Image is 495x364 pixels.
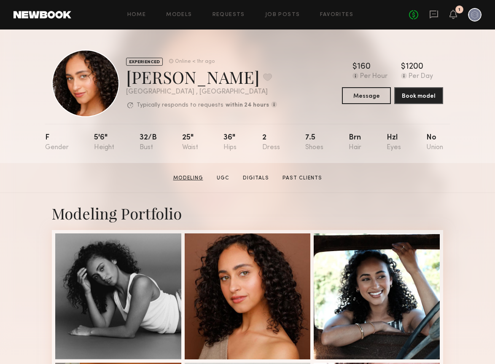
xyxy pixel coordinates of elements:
[394,87,443,104] button: Book model
[170,174,207,182] a: Modeling
[320,12,353,18] a: Favorites
[182,134,198,151] div: 25"
[45,134,69,151] div: F
[279,174,326,182] a: Past Clients
[426,134,443,151] div: No
[406,63,423,71] div: 1200
[226,102,269,108] b: within 24 hours
[137,102,223,108] p: Typically responds to requests
[352,63,357,71] div: $
[126,66,277,88] div: [PERSON_NAME]
[52,203,443,223] div: Modeling Portfolio
[126,88,277,96] div: [GEOGRAPHIC_DATA] , [GEOGRAPHIC_DATA]
[349,134,361,151] div: Brn
[166,12,192,18] a: Models
[213,174,233,182] a: UGC
[126,58,163,66] div: EXPERIENCED
[94,134,114,151] div: 5'6"
[223,134,237,151] div: 36"
[262,134,280,151] div: 2
[342,87,391,104] button: Message
[401,63,406,71] div: $
[360,73,387,80] div: Per Hour
[357,63,371,71] div: 160
[239,174,272,182] a: Digitals
[305,134,323,151] div: 7.5
[409,73,433,80] div: Per Day
[213,12,245,18] a: Requests
[127,12,146,18] a: Home
[265,12,300,18] a: Job Posts
[458,8,460,12] div: 1
[175,59,215,64] div: Online < 1hr ago
[387,134,401,151] div: Hzl
[140,134,157,151] div: 32/b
